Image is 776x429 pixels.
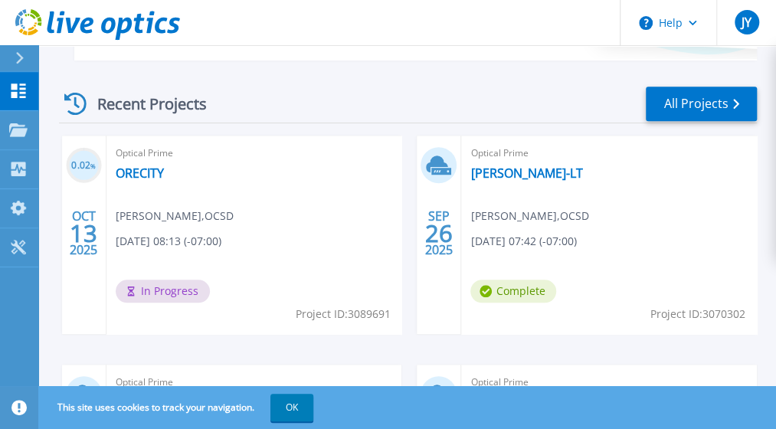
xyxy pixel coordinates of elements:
span: This site uses cookies to track your navigation. [42,394,313,421]
span: [PERSON_NAME] , OCSD [470,208,588,224]
span: Optical Prime [470,145,748,162]
span: Optical Prime [116,374,393,391]
span: [PERSON_NAME] , OCSD [116,208,234,224]
div: Recent Projects [59,85,228,123]
div: SEP 2025 [424,205,453,261]
button: OK [270,394,313,421]
span: Complete [470,280,556,303]
a: ORECITY [116,165,164,181]
span: Project ID: 3070302 [650,306,745,323]
span: [DATE] 08:13 (-07:00) [116,233,221,250]
span: Project ID: 3089691 [295,306,390,323]
span: % [90,162,96,170]
span: 13 [70,227,97,240]
span: JY [742,16,751,28]
a: [PERSON_NAME]-LT [470,165,582,181]
span: In Progress [116,280,210,303]
h3: 0.02 [66,157,102,175]
span: Optical Prime [116,145,393,162]
span: Optical Prime [470,374,748,391]
a: All Projects [646,87,757,121]
div: OCT 2025 [69,205,98,261]
span: [DATE] 07:42 (-07:00) [470,233,576,250]
span: 26 [425,227,453,240]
